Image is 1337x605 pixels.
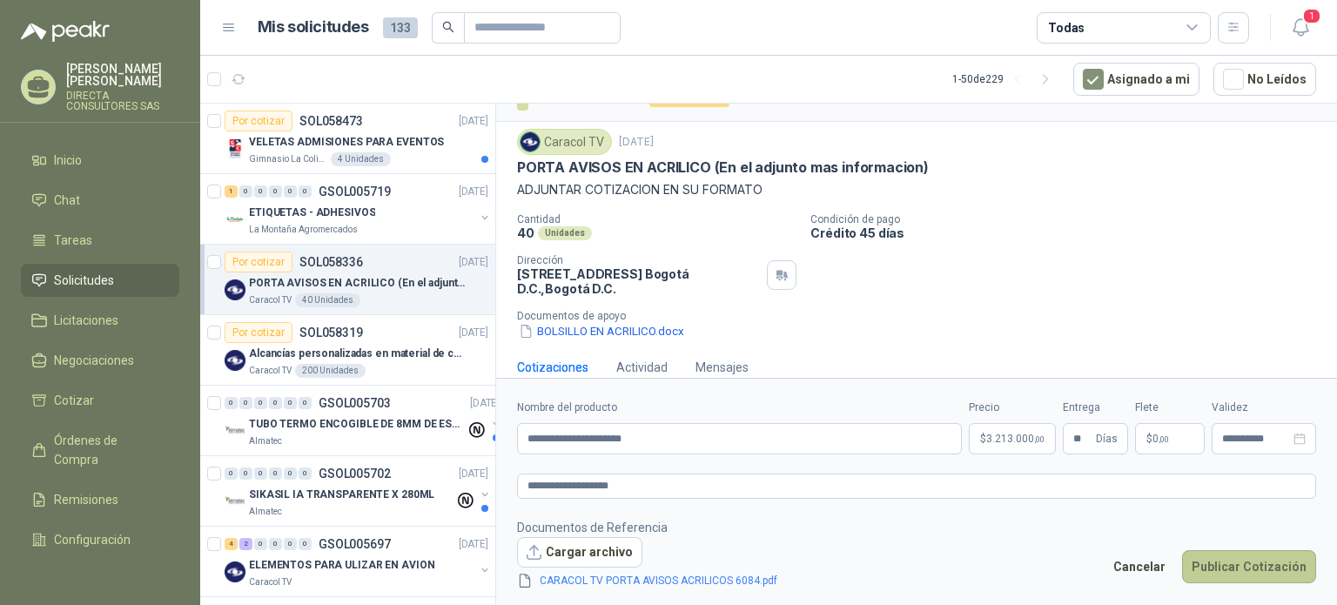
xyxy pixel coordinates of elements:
p: GSOL005697 [319,538,391,550]
span: Licitaciones [54,311,118,330]
p: VELETAS ADMISIONES PARA EVENTOS [249,134,444,151]
span: Órdenes de Compra [54,431,163,469]
p: [DATE] [459,113,488,130]
p: GSOL005703 [319,397,391,409]
p: DIRECTA CONSULTORES SAS [66,91,179,111]
div: 1 - 50 de 229 [952,65,1059,93]
div: 4 [225,538,238,550]
a: CARACOL TV PORTA AVISOS ACRILICOS 6084.pdf [533,573,784,589]
div: 0 [239,185,252,198]
span: Tareas [54,231,92,250]
a: Licitaciones [21,304,179,337]
div: Por cotizar [225,111,292,131]
p: Gimnasio La Colina [249,152,327,166]
div: 0 [299,467,312,480]
div: 200 Unidades [295,364,366,378]
p: Caracol TV [249,575,292,589]
div: 0 [299,538,312,550]
p: [DATE] [470,395,500,412]
div: Actividad [616,358,668,377]
img: Company Logo [225,491,245,512]
div: 1 [225,185,238,198]
div: Unidades [538,226,592,240]
span: ,00 [1034,434,1045,444]
div: Caracol TV [517,129,612,155]
a: Configuración [21,523,179,556]
a: Negociaciones [21,344,179,377]
div: 0 [254,185,267,198]
div: Cotizaciones [517,358,588,377]
p: SIKASIL IA TRANSPARENTE X 280ML [249,487,434,503]
p: Documentos de Referencia [517,518,805,537]
div: Por cotizar [225,252,292,272]
a: Chat [21,184,179,217]
a: 0 0 0 0 0 0 GSOL005702[DATE] Company LogoSIKASIL IA TRANSPARENTE X 280MLAlmatec [225,463,492,519]
p: [DATE] [619,134,654,151]
a: Por cotizarSOL058336[DATE] Company LogoPORTA AVISOS EN ACRILICO (En el adjunto mas informacion)Ca... [200,245,495,315]
p: Dirección [517,254,760,266]
p: SOL058319 [299,326,363,339]
div: 0 [299,397,312,409]
a: Órdenes de Compra [21,424,179,476]
a: Remisiones [21,483,179,516]
div: 0 [225,397,238,409]
div: 0 [269,185,282,198]
span: Cotizar [54,391,94,410]
div: 0 [254,538,267,550]
p: ETIQUETAS - ADHESIVOS [249,205,375,221]
div: 4 Unidades [331,152,391,166]
img: Logo peakr [21,21,110,42]
a: 4 2 0 0 0 0 GSOL005697[DATE] Company LogoELEMENTOS PARA ULIZAR EN AVIONCaracol TV [225,534,492,589]
button: Cargar archivo [517,537,642,568]
button: Cancelar [1104,550,1175,583]
p: SOL058336 [299,256,363,268]
label: Nombre del producto [517,400,962,416]
p: La Montaña Agromercados [249,223,358,237]
img: Company Logo [225,138,245,159]
img: Company Logo [225,279,245,300]
label: Validez [1212,400,1316,416]
p: ELEMENTOS PARA ULIZAR EN AVION [249,557,434,574]
p: ADJUNTAR COTIZACION EN SU FORMATO [517,180,1316,199]
p: PORTA AVISOS EN ACRILICO (En el adjunto mas informacion) [517,158,929,177]
span: Chat [54,191,80,210]
p: Caracol TV [249,364,292,378]
h1: Mis solicitudes [258,15,369,40]
img: Company Logo [225,350,245,371]
div: Por cotizar [225,322,292,343]
img: Company Logo [521,132,540,151]
p: GSOL005702 [319,467,391,480]
span: 1 [1302,8,1321,24]
p: [DATE] [459,325,488,341]
label: Entrega [1063,400,1128,416]
span: Negociaciones [54,351,134,370]
div: Todas [1048,18,1085,37]
p: TUBO TERMO ENCOGIBLE DE 8MM DE ESPESOR X 5CMS [249,416,466,433]
div: 0 [239,467,252,480]
div: 0 [239,397,252,409]
p: Alcancías personalizadas en material de cerámica (VER ADJUNTO) [249,346,466,362]
p: [DATE] [459,536,488,553]
p: 40 [517,225,534,240]
img: Company Logo [225,209,245,230]
button: Publicar Cotización [1182,550,1316,583]
p: Condición de pago [810,213,1330,225]
span: ,00 [1159,434,1169,444]
span: Inicio [54,151,82,170]
div: 0 [284,538,297,550]
span: Remisiones [54,490,118,509]
button: 1 [1285,12,1316,44]
div: 0 [269,467,282,480]
label: Precio [969,400,1056,416]
p: [DATE] [459,254,488,271]
p: $3.213.000,00 [969,423,1056,454]
a: 1 0 0 0 0 0 GSOL005719[DATE] Company LogoETIQUETAS - ADHESIVOSLa Montaña Agromercados [225,181,492,237]
div: 0 [269,397,282,409]
img: Company Logo [225,420,245,441]
span: 133 [383,17,418,38]
button: BOLSILLO EN ACRILICO.docx [517,322,686,340]
a: Por cotizarSOL058473[DATE] Company LogoVELETAS ADMISIONES PARA EVENTOSGimnasio La Colina4 Unidades [200,104,495,174]
div: 2 [239,538,252,550]
div: Mensajes [695,358,749,377]
span: 0 [1152,434,1169,444]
